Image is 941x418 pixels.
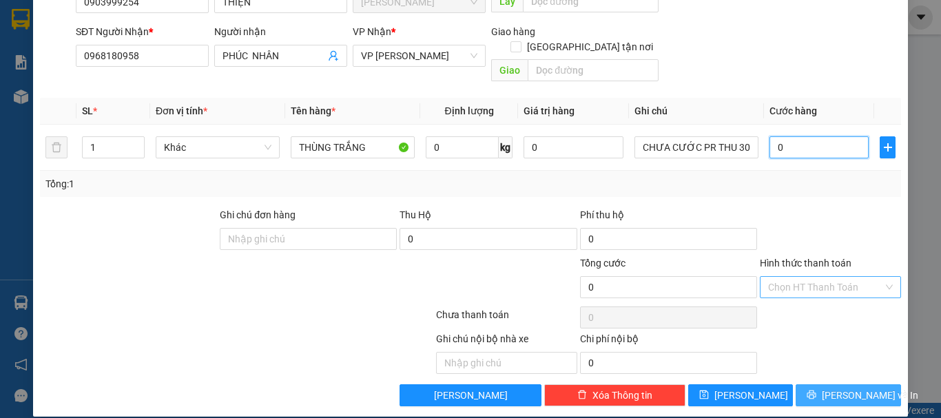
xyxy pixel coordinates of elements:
span: [PERSON_NAME] [434,388,508,403]
div: Tổng: 1 [45,176,364,191]
th: Ghi chú [629,98,764,125]
input: VD: Bàn, Ghế [291,136,415,158]
span: [PERSON_NAME] và In [822,388,918,403]
span: VP Nhận [353,26,391,37]
div: Chi phí nội bộ [580,331,757,352]
span: Định lượng [444,105,493,116]
button: deleteXóa Thông tin [544,384,685,406]
span: Cước hàng [769,105,817,116]
span: Tên hàng [291,105,335,116]
span: Tổng cước [580,258,625,269]
div: Ghi chú nội bộ nhà xe [436,331,577,352]
input: Ghi Chú [634,136,758,158]
span: Thu Hộ [400,209,431,220]
input: Dọc đường [528,59,659,81]
span: Giao hàng [491,26,535,37]
span: printer [807,390,816,401]
div: Người nhận [214,24,347,39]
input: Nhập ghi chú [436,352,577,374]
span: kg [499,136,513,158]
span: Đơn vị tính [156,105,207,116]
span: Khác [164,137,271,158]
button: delete [45,136,68,158]
span: [PERSON_NAME] [714,388,788,403]
span: delete [577,390,587,401]
div: Chưa thanh toán [435,307,579,331]
span: user-add [328,50,339,61]
input: 0 [524,136,623,158]
label: Hình thức thanh toán [760,258,851,269]
div: SĐT Người Nhận [76,24,209,39]
span: Giá trị hàng [524,105,575,116]
button: save[PERSON_NAME] [688,384,794,406]
span: [GEOGRAPHIC_DATA] tận nơi [521,39,659,54]
span: SL [82,105,93,116]
span: save [699,390,709,401]
input: Ghi chú đơn hàng [220,228,397,250]
button: [PERSON_NAME] [400,384,541,406]
span: Xóa Thông tin [592,388,652,403]
span: plus [880,142,895,153]
div: Phí thu hộ [580,207,757,228]
button: plus [880,136,896,158]
span: Giao [491,59,528,81]
label: Ghi chú đơn hàng [220,209,296,220]
span: VP Phan Rang [361,45,477,66]
button: printer[PERSON_NAME] và In [796,384,901,406]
